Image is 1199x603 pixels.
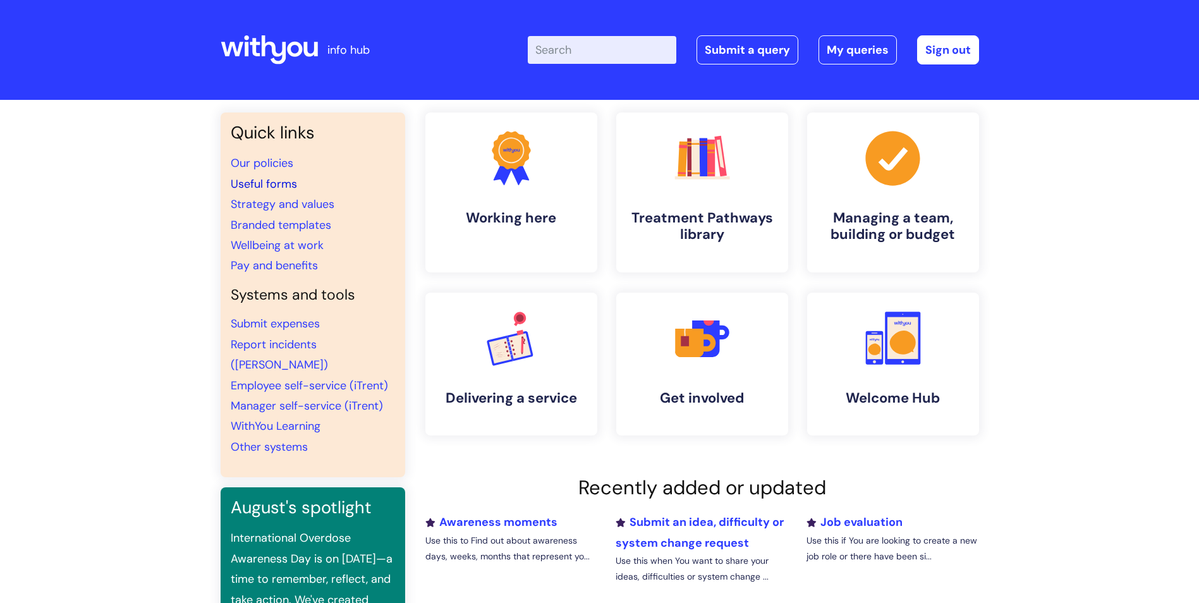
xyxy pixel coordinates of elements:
[616,113,788,272] a: Treatment Pathways library
[231,258,318,273] a: Pay and benefits
[817,210,969,243] h4: Managing a team, building or budget
[817,390,969,406] h4: Welcome Hub
[231,337,328,372] a: Report incidents ([PERSON_NAME])
[435,210,587,226] h4: Working here
[806,533,978,564] p: Use this if You are looking to create a new job role or there have been si...
[231,238,324,253] a: Wellbeing at work
[231,123,395,143] h3: Quick links
[616,515,784,550] a: Submit an idea, difficulty or system change request
[917,35,979,64] a: Sign out
[231,418,320,434] a: WithYou Learning
[435,390,587,406] h4: Delivering a service
[327,40,370,60] p: info hub
[231,155,293,171] a: Our policies
[231,497,395,518] h3: August's spotlight
[626,210,778,243] h4: Treatment Pathways library
[819,35,897,64] a: My queries
[231,217,331,233] a: Branded templates
[231,316,320,331] a: Submit expenses
[231,197,334,212] a: Strategy and values
[231,439,308,454] a: Other systems
[231,398,383,413] a: Manager self-service (iTrent)
[231,378,388,393] a: Employee self-service (iTrent)
[528,35,979,64] div: | -
[425,293,597,435] a: Delivering a service
[425,476,979,499] h2: Recently added or updated
[626,390,778,406] h4: Get involved
[616,553,788,585] p: Use this when You want to share your ideas, difficulties or system change ...
[425,515,557,530] a: Awareness moments
[425,113,597,272] a: Working here
[807,113,979,272] a: Managing a team, building or budget
[807,293,979,435] a: Welcome Hub
[231,286,395,304] h4: Systems and tools
[231,176,297,192] a: Useful forms
[806,515,903,530] a: Job evaluation
[616,293,788,435] a: Get involved
[425,533,597,564] p: Use this to Find out about awareness days, weeks, months that represent yo...
[528,36,676,64] input: Search
[697,35,798,64] a: Submit a query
